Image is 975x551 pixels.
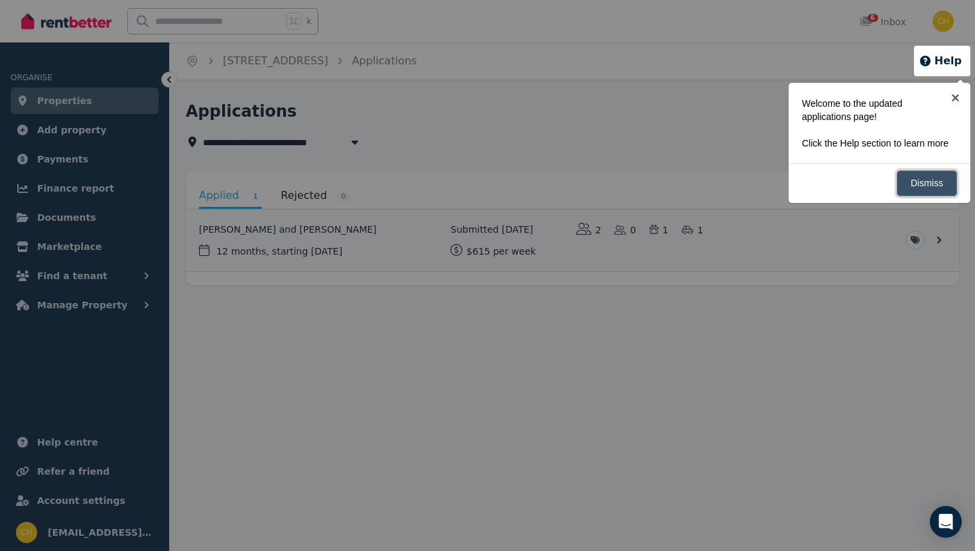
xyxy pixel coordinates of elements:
p: Click the Help section to learn more [802,137,949,150]
a: Dismiss [897,170,957,196]
button: Help [919,53,962,69]
p: Welcome to the updated applications page! [802,97,949,123]
a: × [941,83,970,113]
div: Open Intercom Messenger [930,506,962,538]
